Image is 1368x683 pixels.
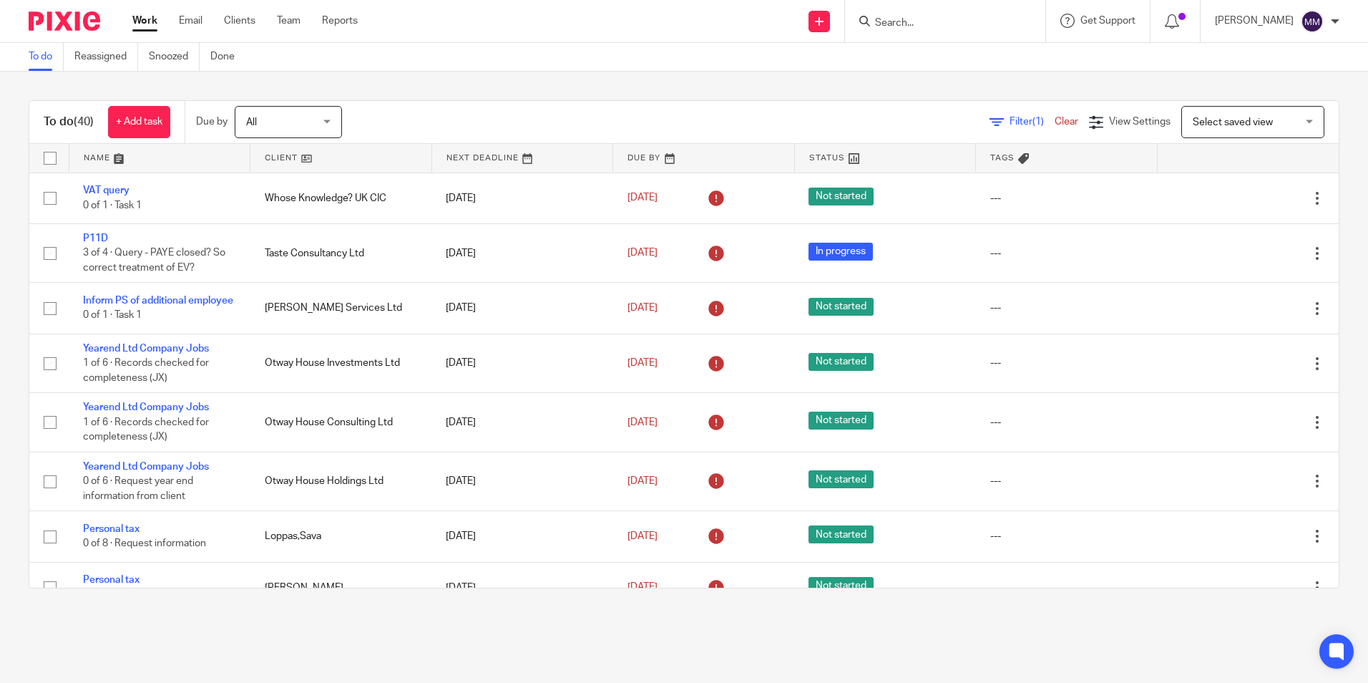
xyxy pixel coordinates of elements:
span: [DATE] [627,358,658,368]
a: Yearend Ltd Company Jobs [83,462,209,472]
span: Not started [808,525,874,543]
span: [DATE] [627,303,658,313]
span: View Settings [1109,117,1171,127]
span: 0 of 1 · Task 1 [83,200,142,210]
a: P11D [83,233,108,243]
a: Personal tax [83,575,140,585]
span: Not started [808,353,874,371]
td: Otway House Consulting Ltd [250,393,432,452]
td: [DATE] [431,452,613,510]
td: Otway House Investments Ltd [250,334,432,392]
span: [DATE] [627,417,658,427]
div: --- [990,356,1143,370]
span: Filter [1010,117,1055,127]
span: 1 of 6 · Records checked for completeness (JX) [83,417,209,442]
span: Not started [808,298,874,316]
input: Search [874,17,1002,30]
td: [DATE] [431,511,613,562]
td: [DATE] [431,283,613,334]
td: Otway House Holdings Ltd [250,452,432,510]
a: Personal tax [83,524,140,534]
h1: To do [44,115,94,130]
a: To do [29,43,64,71]
span: [DATE] [627,476,658,486]
span: Not started [808,188,874,205]
span: (1) [1032,117,1044,127]
span: All [246,117,257,127]
div: --- [990,529,1143,543]
a: Work [132,14,157,28]
a: Email [179,14,202,28]
a: Team [277,14,301,28]
div: --- [990,301,1143,315]
img: svg%3E [1301,10,1324,33]
td: [DATE] [431,393,613,452]
span: [DATE] [627,248,658,258]
a: Yearend Ltd Company Jobs [83,402,209,412]
span: 0 of 8 · Request information [83,539,206,549]
td: [PERSON_NAME] Services Ltd [250,283,432,334]
td: Loppas,Sava [250,511,432,562]
a: + Add task [108,106,170,138]
a: Yearend Ltd Company Jobs [83,344,209,354]
span: 3 of 4 · Query - PAYE closed? So correct treatment of EV? [83,248,225,273]
a: Snoozed [149,43,200,71]
td: Whose Knowledge? UK CIC [250,173,432,223]
div: --- [990,246,1143,261]
span: Tags [990,154,1015,162]
td: Taste Consultancy Ltd [250,223,432,282]
td: [DATE] [431,173,613,223]
img: Pixie [29,11,100,31]
p: Due by [196,115,228,129]
a: Clients [224,14,255,28]
span: (40) [74,116,94,127]
span: 1 of 6 · Records checked for completeness (JX) [83,358,209,383]
div: --- [990,191,1143,205]
span: Not started [808,577,874,595]
td: [DATE] [431,223,613,282]
a: Reassigned [74,43,138,71]
div: --- [990,474,1143,488]
td: [DATE] [431,334,613,392]
p: [PERSON_NAME] [1215,14,1294,28]
a: Clear [1055,117,1078,127]
span: 0 of 6 · Request year end information from client [83,476,193,501]
span: In progress [808,243,873,261]
div: --- [990,415,1143,430]
a: VAT query [83,185,130,195]
div: --- [990,581,1143,595]
span: Get Support [1080,16,1135,26]
a: Inform PS of additional employee [83,296,233,306]
span: Select saved view [1193,117,1273,127]
a: Done [210,43,245,71]
td: [DATE] [431,562,613,613]
span: Not started [808,470,874,488]
span: [DATE] [627,193,658,203]
span: Not started [808,412,874,430]
span: [DATE] [627,531,658,541]
td: [PERSON_NAME] [250,562,432,613]
span: [DATE] [627,583,658,593]
a: Reports [322,14,358,28]
span: 0 of 1 · Task 1 [83,311,142,321]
